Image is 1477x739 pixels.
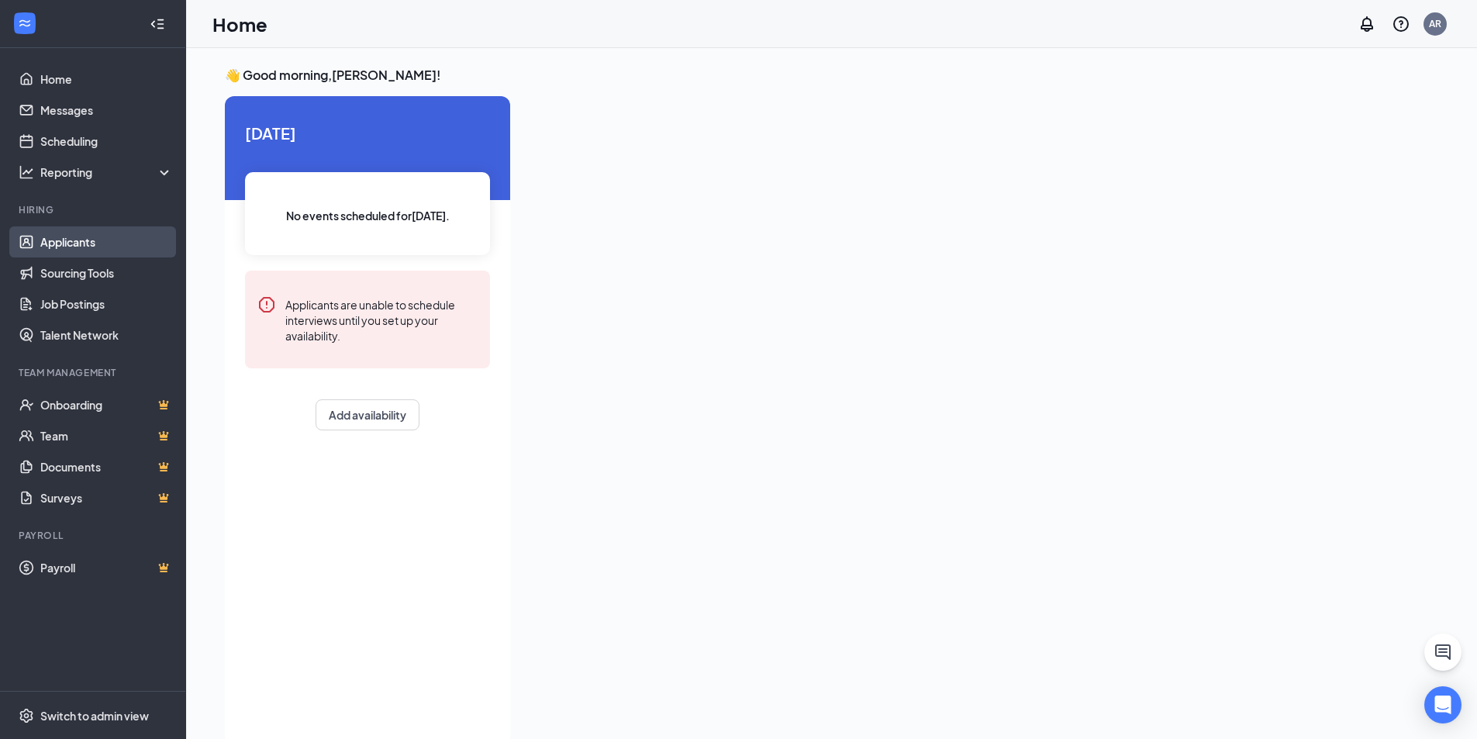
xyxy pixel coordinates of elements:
a: SurveysCrown [40,482,173,513]
span: [DATE] [245,121,490,145]
h3: 👋 Good morning, [PERSON_NAME] ! [225,67,1391,84]
a: Sourcing Tools [40,257,173,288]
a: PayrollCrown [40,552,173,583]
a: Messages [40,95,173,126]
svg: Settings [19,708,34,723]
svg: Collapse [150,16,165,32]
a: TeamCrown [40,420,173,451]
button: ChatActive [1424,634,1461,671]
div: Reporting [40,164,174,180]
div: Payroll [19,529,170,542]
svg: Error [257,295,276,314]
div: AR [1429,17,1441,30]
button: Add availability [316,399,419,430]
div: Switch to admin view [40,708,149,723]
a: Scheduling [40,126,173,157]
svg: ChatActive [1434,643,1452,661]
span: No events scheduled for [DATE] . [286,207,450,224]
svg: Analysis [19,164,34,180]
a: Home [40,64,173,95]
div: Team Management [19,366,170,379]
a: Job Postings [40,288,173,319]
div: Applicants are unable to schedule interviews until you set up your availability. [285,295,478,344]
div: Open Intercom Messenger [1424,686,1461,723]
a: DocumentsCrown [40,451,173,482]
div: Hiring [19,203,170,216]
svg: Notifications [1358,15,1376,33]
a: Applicants [40,226,173,257]
h1: Home [212,11,267,37]
svg: WorkstreamLogo [17,16,33,31]
a: Talent Network [40,319,173,351]
svg: QuestionInfo [1392,15,1410,33]
a: OnboardingCrown [40,389,173,420]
